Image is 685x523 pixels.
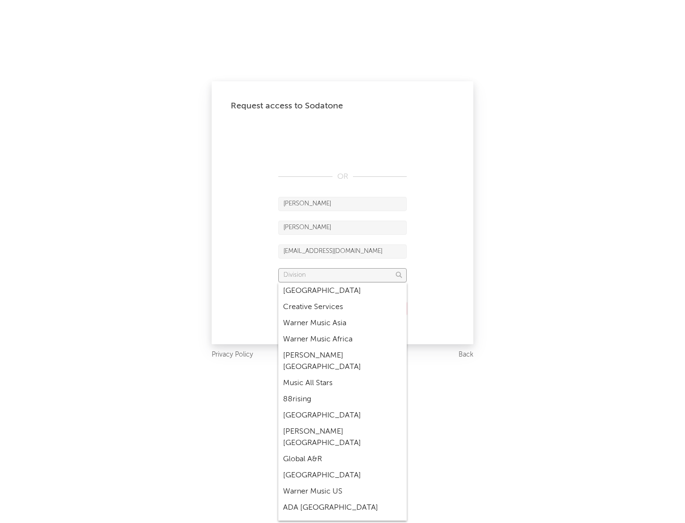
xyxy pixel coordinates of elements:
[278,283,407,299] div: [GEOGRAPHIC_DATA]
[278,424,407,451] div: [PERSON_NAME] [GEOGRAPHIC_DATA]
[278,197,407,211] input: First Name
[278,221,407,235] input: Last Name
[278,299,407,315] div: Creative Services
[212,349,253,361] a: Privacy Policy
[278,244,407,259] input: Email
[278,348,407,375] div: [PERSON_NAME] [GEOGRAPHIC_DATA]
[278,331,407,348] div: Warner Music Africa
[278,391,407,407] div: 88rising
[278,484,407,500] div: Warner Music US
[278,451,407,467] div: Global A&R
[278,407,407,424] div: [GEOGRAPHIC_DATA]
[459,349,473,361] a: Back
[278,171,407,183] div: OR
[278,467,407,484] div: [GEOGRAPHIC_DATA]
[278,315,407,331] div: Warner Music Asia
[278,500,407,516] div: ADA [GEOGRAPHIC_DATA]
[278,375,407,391] div: Music All Stars
[278,268,407,282] input: Division
[231,100,454,112] div: Request access to Sodatone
